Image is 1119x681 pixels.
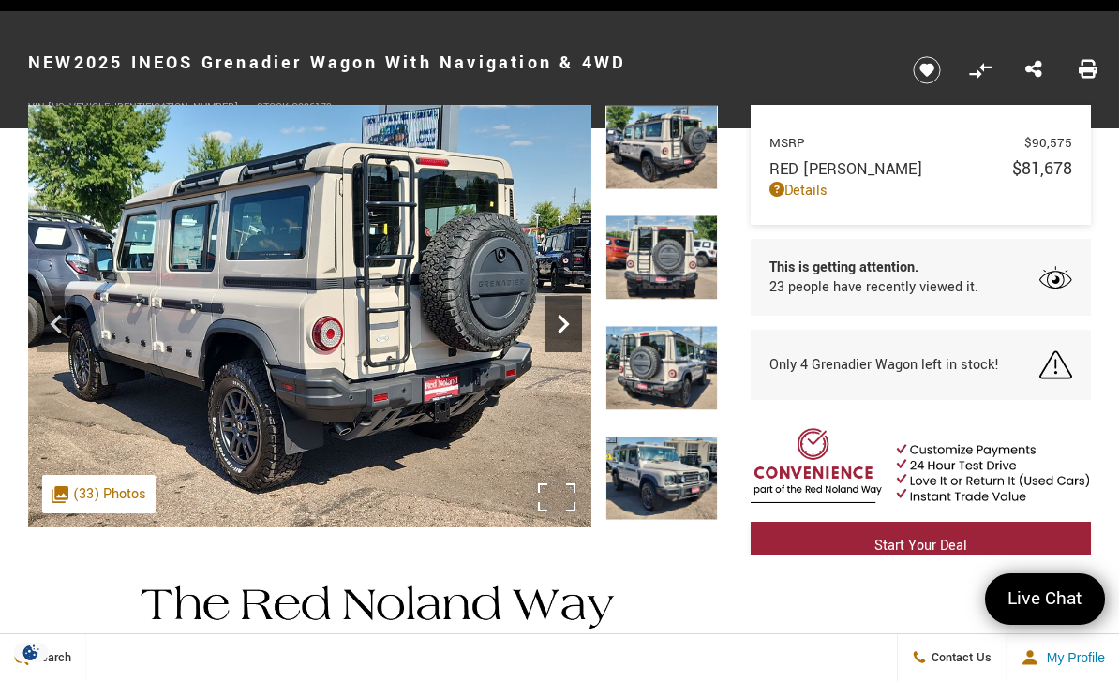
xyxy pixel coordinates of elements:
[927,649,992,666] span: Contact Us
[48,100,238,114] span: [US_VEHICLE_IDENTIFICATION_NUMBER]
[605,105,718,190] img: New 2025 INEOS Wagon image 11
[1024,134,1072,152] span: $90,575
[751,522,1091,570] a: Start Your Deal
[605,326,718,411] img: New 2025 INEOS Wagon image 13
[605,215,718,301] img: New 2025 INEOS Wagon image 12
[769,181,1072,200] a: Details
[769,355,999,375] span: Only 4 Grenadier Wagon left in stock!
[9,643,52,662] img: Opt-Out Icon
[291,100,332,114] span: G026179
[605,436,718,521] img: New 2025 INEOS Wagon image 14
[37,296,75,352] div: Previous
[1079,58,1097,82] a: Print this New 2025 INEOS Grenadier Wagon With Navigation & 4WD
[28,105,591,527] img: New 2025 INEOS Wagon image 11
[28,25,881,100] h1: 2025 INEOS Grenadier Wagon With Navigation & 4WD
[906,55,947,85] button: Save vehicle
[1012,156,1072,181] span: $81,678
[769,158,1012,180] span: Red [PERSON_NAME]
[28,51,74,75] strong: New
[769,134,1072,152] a: MSRP $90,575
[1007,634,1119,681] button: Open user profile menu
[1039,650,1105,665] span: My Profile
[966,56,994,84] button: Compare Vehicle
[985,573,1105,625] a: Live Chat
[1025,58,1042,82] a: Share this New 2025 INEOS Grenadier Wagon With Navigation & 4WD
[257,100,291,114] span: Stock:
[769,258,978,277] span: This is getting attention.
[769,134,1024,152] span: MSRP
[769,156,1072,181] a: Red [PERSON_NAME] $81,678
[28,100,48,114] span: VIN:
[769,277,978,297] span: 23 people have recently viewed it.
[874,536,967,555] span: Start Your Deal
[9,643,52,662] section: Click to Open Cookie Consent Modal
[42,475,156,513] div: (33) Photos
[998,586,1092,612] span: Live Chat
[545,296,582,352] div: Next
